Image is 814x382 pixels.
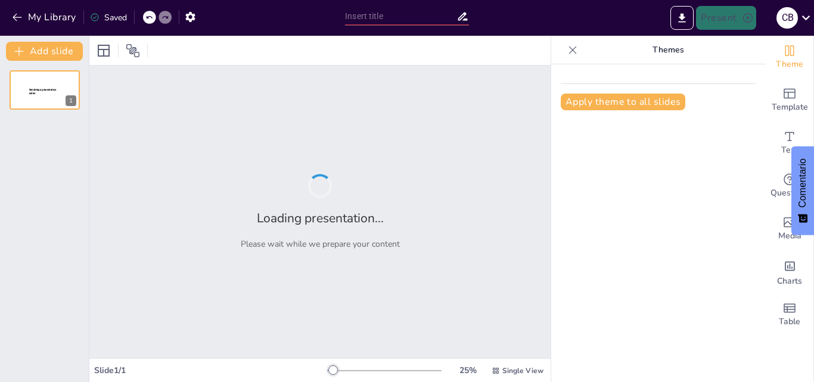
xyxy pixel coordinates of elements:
span: Text [781,144,798,157]
span: Single View [502,366,543,375]
h2: Loading presentation... [257,210,384,226]
div: 25 % [453,365,482,376]
font: Comentario [797,159,807,208]
span: Table [779,315,800,328]
div: Slide 1 / 1 [94,365,327,376]
button: Comentarios - Mostrar encuesta [791,147,814,235]
div: Add text boxes [766,122,813,164]
input: Insert title [345,8,456,25]
span: Theme [776,58,803,71]
span: Template [772,101,808,114]
div: 1 [66,95,76,106]
span: Charts [777,275,802,288]
div: Layout [94,41,113,60]
div: Saved [90,12,127,23]
button: My Library [9,8,81,27]
p: Themes [582,36,754,64]
button: Export to PowerPoint [670,6,694,30]
div: Add a table [766,293,813,336]
span: Position [126,44,140,58]
button: Present [696,6,756,30]
div: Get real-time input from your audience [766,164,813,207]
span: Questions [770,187,809,200]
span: Sendsteps presentation editor [29,88,57,95]
p: Please wait while we prepare your content [241,238,400,250]
button: C B [776,6,798,30]
button: Apply theme to all slides [561,94,685,110]
div: C B [776,7,798,29]
span: Media [778,229,801,243]
div: Change the overall theme [766,36,813,79]
div: Add images, graphics, shapes or video [766,207,813,250]
div: Add ready made slides [766,79,813,122]
div: Add charts and graphs [766,250,813,293]
button: Add slide [6,42,83,61]
div: 1 [10,70,80,110]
